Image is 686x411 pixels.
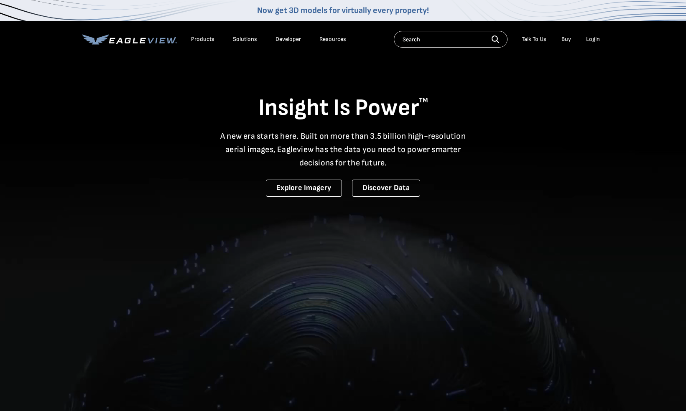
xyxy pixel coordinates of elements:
a: Explore Imagery [266,180,342,197]
a: Discover Data [352,180,420,197]
a: Now get 3D models for virtually every property! [257,5,429,15]
div: Talk To Us [522,36,546,43]
a: Buy [561,36,571,43]
div: Login [586,36,600,43]
sup: TM [419,96,428,104]
div: Products [191,36,214,43]
h1: Insight Is Power [82,94,604,123]
input: Search [394,31,507,48]
p: A new era starts here. Built on more than 3.5 billion high-resolution aerial images, Eagleview ha... [215,129,471,170]
div: Solutions [233,36,257,43]
a: Developer [275,36,301,43]
div: Resources [319,36,346,43]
